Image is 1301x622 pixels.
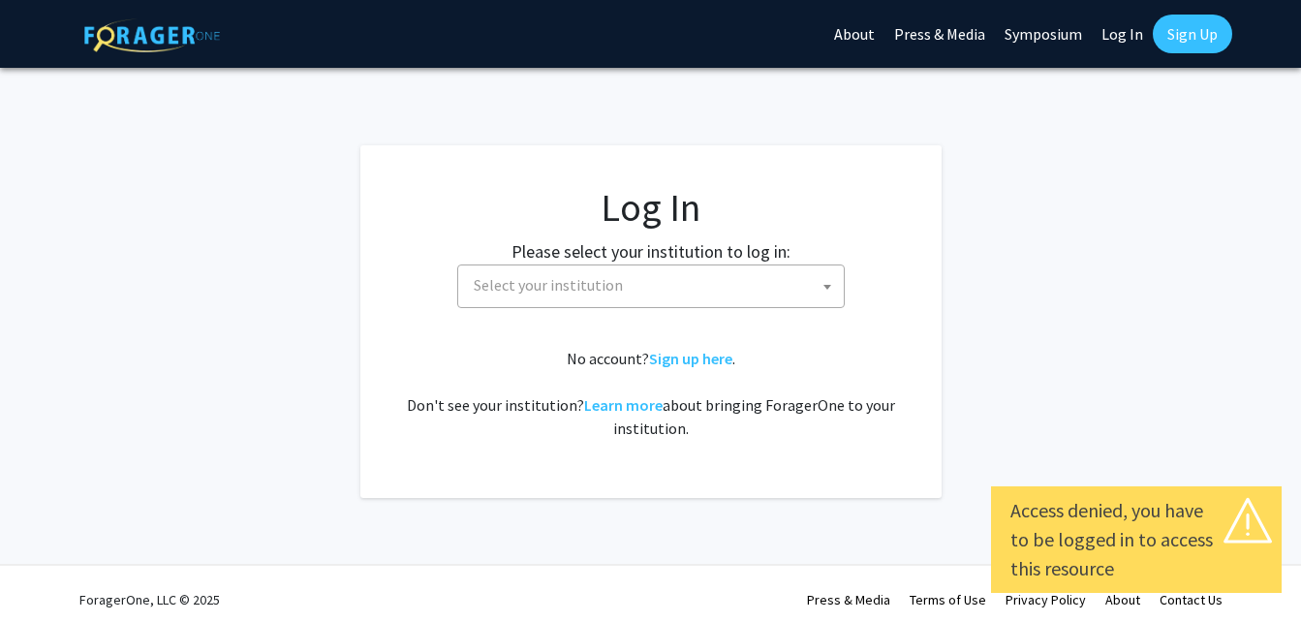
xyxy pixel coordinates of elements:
label: Please select your institution to log in: [511,238,790,264]
h1: Log In [399,184,903,231]
span: Select your institution [457,264,845,308]
img: ForagerOne Logo [84,18,220,52]
a: Sign Up [1153,15,1232,53]
a: Press & Media [807,591,890,608]
div: Access denied, you have to be logged in to access this resource [1010,496,1262,583]
span: Select your institution [474,275,623,295]
div: No account? . Don't see your institution? about bringing ForagerOne to your institution. [399,347,903,440]
a: Sign up here [649,349,732,368]
a: Learn more about bringing ForagerOne to your institution [584,395,663,415]
span: Select your institution [466,265,844,305]
a: Terms of Use [910,591,986,608]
